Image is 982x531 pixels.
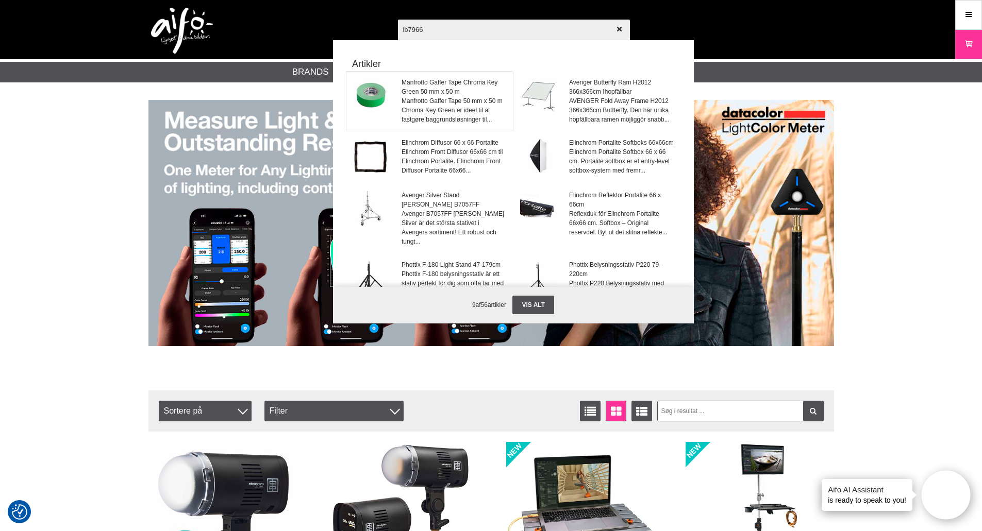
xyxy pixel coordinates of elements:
img: la-lb7966-001.jpg [353,78,389,114]
a: Avenger Butterfly Ram H2012 366x366cm IhopfällbarAVENGER Fold Away Frame H2012 366x366cm Buttterf... [514,72,680,131]
span: Phottix P220 Belysningsstativ med maxhöjd 220 cm och klarar belastning upp till max 4 kg. Stative... [569,279,674,306]
span: artikler [488,301,506,309]
a: Manfrotto Gaffer Tape Chroma Key Green 50 mm x 50 mManfrotto Gaffer Tape 50 mm x 50 m Chroma Key ... [346,72,513,131]
img: Revisit consent button [12,504,27,520]
a: Elinchrom Portalite Softboks 66x66cmElinchrom Portalite Softbox 66 x 66 cm. Portalite softbox er ... [514,132,680,183]
img: logo.png [151,8,213,54]
a: Phottix F-180 Light Stand 47-179cmPhottix F-180 belysningsstativ är ett stativ perfekt för dig so... [346,254,513,313]
a: Elinchrom Reflektor Portalite 66 x 66cmReflexduk för Elinchrom Portalite 66x66 cm. Softbox – Orig... [514,184,680,253]
span: Manfrotto Gaffer Tape Chroma Key Green 50 mm x 50 m [402,78,506,96]
img: el26119-diffuser-01.jpg [353,138,389,174]
img: ma-b7057ff-001.jpg [353,191,389,227]
span: Phottix F-180 belysningsstativ är ett stativ perfekt för dig som ofta tar med dig fotoutrustninge... [402,269,506,297]
input: Søg efter produkter... [398,11,630,47]
span: Phottix F-180 Light Stand 47-179cm [402,260,506,269]
a: Phottix Belysningsstativ P220 79-220cmPhottix P220 Belysningsstativ med maxhöjd 220 cm och klarar... [514,254,680,313]
strong: Artikler [346,57,681,71]
span: Reflexduk för Elinchrom Portalite 66x66 cm. Softbox – Original reservdel. Byt ut det slitna refle... [569,209,674,237]
span: AVENGER Fold Away Frame H2012 366x366cm Buttterfly. Den här unika hopfällbara ramen möjliggör sna... [569,96,674,124]
span: Avenger B7057FF [PERSON_NAME] Silver är det största stativet i Avengers sortiment! Ett robust och... [402,209,506,246]
img: ph99911-stand-001.jpg [353,260,389,296]
span: 56 [481,301,488,309]
img: 682583.jpg [520,78,556,114]
span: Phottix Belysningsstativ P220 79-220cm [569,260,674,279]
a: Vis alt [512,296,554,314]
span: Elinchrom Portalite Softboks 66x66cm [569,138,674,147]
span: 9 [472,301,476,309]
a: Elinchrom Diffusor 66 x 66 PortaliteElinchrom Front Diffusor 66x66 cm til Elinchrom Portalite. El... [346,132,513,183]
button: Samtykkepræferencer [12,503,27,521]
span: Elinchrom Front Diffusor 66x66 cm til Elinchrom Portalite. Elinchrom Front Diffusor Portalite 66x... [402,147,506,175]
span: af [476,301,481,309]
span: Elinchrom Reflektor Portalite 66 x 66cm [569,191,674,209]
span: Avenger Butterfly Ram H2012 366x366cm Ihopfällbar [569,78,674,96]
a: Avenger Silver Stand [PERSON_NAME] B7057FFAvenger B7057FF [PERSON_NAME] Silver är det största sta... [346,184,513,253]
img: el26744-portalite_reflexduk.jpg [520,191,556,227]
span: Elinchrom Portalite Softbox 66 x 66 cm. Portalite softbox er et entry-level softbox-system med fr... [569,147,674,175]
img: ph88213-001.jpg [520,260,556,296]
span: Manfrotto Gaffer Tape 50 mm x 50 m Chroma Key Green er ideel til at fastgøre baggrundsløsninger t... [402,96,506,124]
a: Brands [292,65,329,79]
span: Avenger Silver Stand [PERSON_NAME] B7057FF [402,191,506,209]
span: Elinchrom Diffusor 66 x 66 Portalite [402,138,506,147]
img: el26129-portalite-01.jpg [520,138,556,174]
